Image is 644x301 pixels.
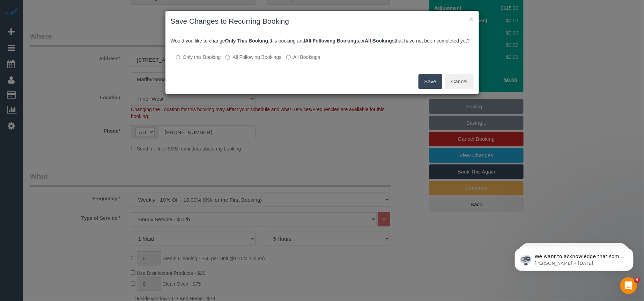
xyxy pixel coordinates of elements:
input: All Bookings [286,55,291,60]
label: All bookings that have not been completed yet will be changed. [286,54,320,61]
iframe: Intercom live chat [620,277,637,294]
button: × [469,15,473,23]
b: All Following Bookings, [305,38,361,44]
button: Save [419,74,442,89]
iframe: Intercom notifications message [504,233,644,282]
p: Would you like to change this booking and or that have not been completed yet? [171,37,474,44]
span: 9 [635,277,640,283]
label: All other bookings in the series will remain the same. [176,54,221,61]
span: We want to acknowledge that some users may be experiencing lag or slower performance in our softw... [30,20,120,116]
input: All Following Bookings [225,55,230,60]
b: Only This Booking, [225,38,270,44]
input: Only this Booking [176,55,180,60]
h3: Save Changes to Recurring Booking [171,16,474,26]
p: Message from Ellie, sent 2w ago [30,27,120,33]
button: Cancel [445,74,474,89]
label: This and all the bookings after it will be changed. [225,54,281,61]
b: All Bookings [365,38,395,44]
